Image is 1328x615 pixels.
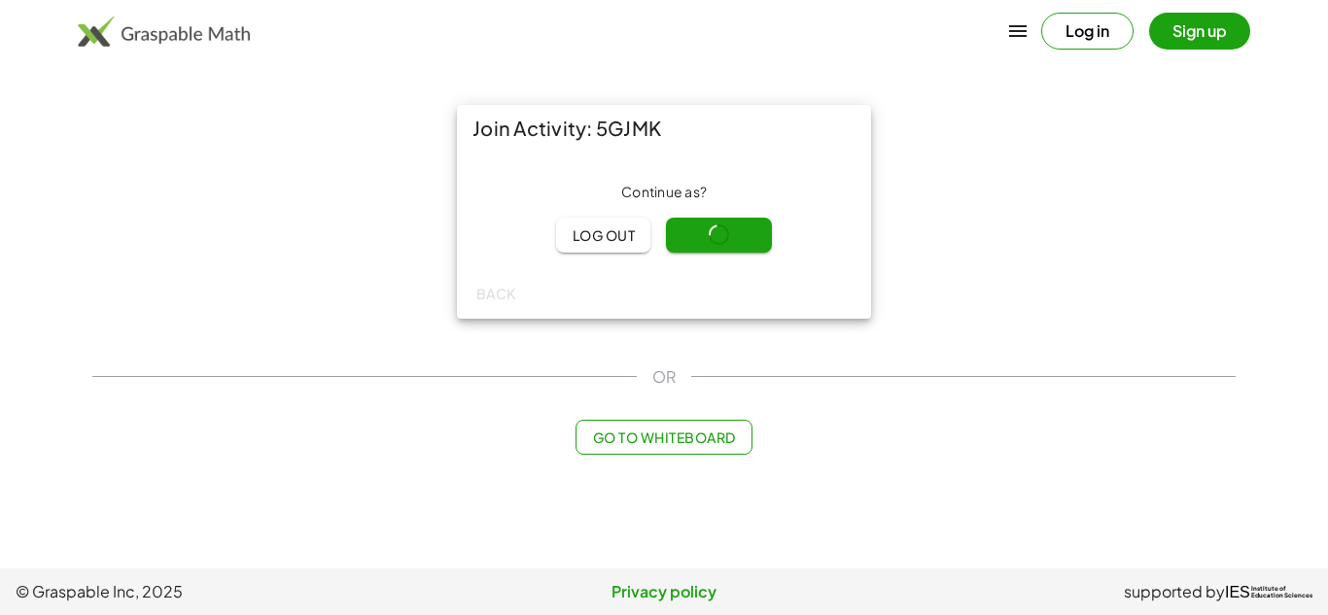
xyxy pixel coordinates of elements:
[16,580,448,603] span: © Graspable Inc, 2025
[457,105,871,152] div: Join Activity: 5GJMK
[592,428,735,446] span: Go to Whiteboard
[1124,580,1225,603] span: supported by
[576,420,751,455] button: Go to Whiteboard
[652,365,676,389] span: OR
[448,580,881,603] a: Privacy policy
[1225,580,1312,603] a: IESInstitute ofEducation Sciences
[1225,583,1250,601] span: IES
[572,226,635,244] span: Log out
[1251,586,1312,599] span: Institute of Education Sciences
[1041,13,1134,50] button: Log in
[556,218,650,253] button: Log out
[1149,13,1250,50] button: Sign up
[472,183,856,202] div: Continue as ?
